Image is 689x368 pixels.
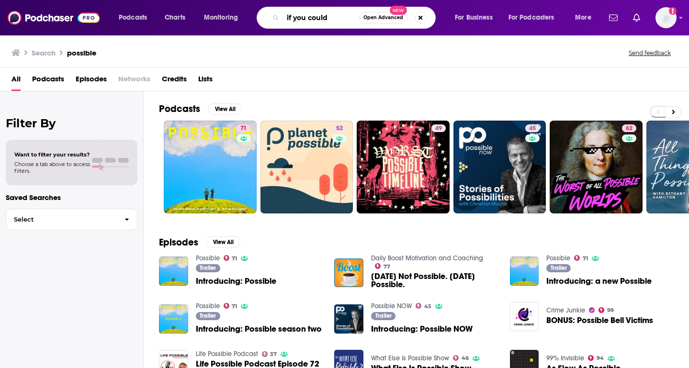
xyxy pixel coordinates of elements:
[196,277,276,285] span: Introducing: Possible
[260,121,353,213] a: 52
[546,354,584,362] a: 99% Invisible
[6,216,117,223] span: Select
[262,351,277,357] a: 37
[266,7,445,29] div: Search podcasts, credits, & more...
[448,10,505,25] button: open menu
[453,355,469,361] a: 46
[112,10,159,25] button: open menu
[196,302,220,310] a: Possible
[198,71,213,91] a: Lists
[165,11,185,24] span: Charts
[622,124,636,132] a: 62
[597,356,604,360] span: 94
[67,48,96,57] h3: possible
[455,11,493,24] span: For Business
[336,124,343,134] span: 52
[551,265,567,271] span: Trailer
[224,255,237,261] a: 71
[332,124,347,132] a: 52
[118,71,150,91] span: Networks
[371,302,412,310] a: Possible NOW
[655,7,677,28] img: User Profile
[502,10,568,25] button: open menu
[164,121,257,213] a: 71
[159,304,188,334] img: Introducing: Possible season two
[371,325,473,333] a: Introducing: Possible NOW
[159,236,240,248] a: EpisodesView All
[204,11,238,24] span: Monitoring
[626,124,633,134] span: 62
[416,303,431,309] a: 45
[431,124,446,132] a: 49
[197,10,250,25] button: open menu
[270,352,277,357] span: 37
[196,254,220,262] a: Possible
[371,272,498,289] a: Today Not Possible. Tomorrow Possible.
[334,304,363,334] img: Introducing: Possible NOW
[196,350,258,358] a: Life Possible Podcast
[546,316,653,324] a: BONUS: Possible Bell Victims
[626,49,674,57] button: Send feedback
[334,258,363,288] img: Today Not Possible. Tomorrow Possible.
[14,161,90,174] span: Choose a tab above to access filters.
[357,121,450,213] a: 49
[510,302,539,331] img: BONUS: Possible Bell Victims
[162,71,187,91] a: Credits
[363,15,403,20] span: Open Advanced
[384,265,390,269] span: 77
[200,265,216,271] span: Trailer
[529,124,536,134] span: 45
[200,313,216,319] span: Trailer
[575,11,591,24] span: More
[6,116,137,130] h2: Filter By
[158,10,191,25] a: Charts
[76,71,107,91] span: Episodes
[655,7,677,28] span: Logged in as wondermedianetwork
[508,11,554,24] span: For Podcasters
[583,256,588,261] span: 71
[32,71,64,91] a: Podcasts
[546,306,585,314] a: Crime Junkie
[574,255,588,261] a: 71
[375,263,390,269] a: 77
[196,325,322,333] a: Introducing: Possible season two
[605,10,621,26] a: Show notifications dropdown
[371,354,449,362] a: What Else Is Possible Show
[599,307,614,313] a: 99
[655,7,677,28] button: Show profile menu
[159,236,198,248] h2: Episodes
[14,151,90,158] span: Want to filter your results?
[224,303,237,309] a: 71
[453,121,546,213] a: 45
[6,209,137,230] button: Select
[375,313,392,319] span: Trailer
[435,124,442,134] span: 49
[283,10,359,25] input: Search podcasts, credits, & more...
[546,254,570,262] a: Possible
[11,71,21,91] a: All
[159,256,188,286] img: Introducing: Possible
[525,124,540,132] a: 45
[119,11,147,24] span: Podcasts
[510,256,539,286] img: Introducing: a new Possible
[8,9,100,27] img: Podchaser - Follow, Share and Rate Podcasts
[629,10,644,26] a: Show notifications dropdown
[462,356,469,360] span: 46
[232,304,237,309] span: 71
[568,10,603,25] button: open menu
[424,304,431,309] span: 45
[669,7,677,15] svg: Add a profile image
